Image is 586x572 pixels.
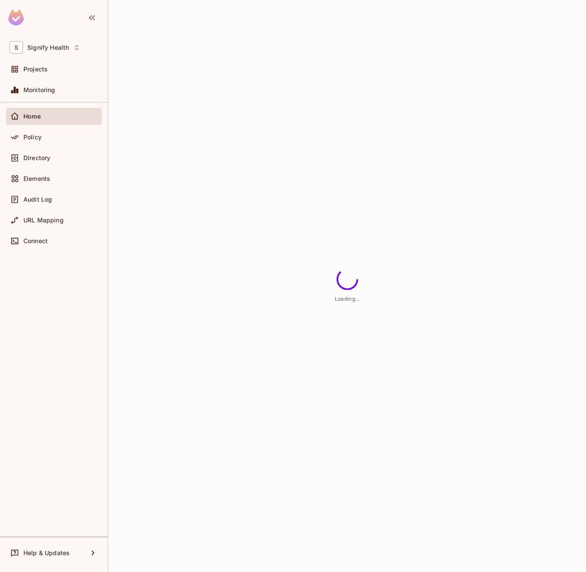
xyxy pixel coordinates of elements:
span: S [10,41,23,54]
span: Loading... [335,296,360,302]
span: Connect [23,238,48,244]
span: Workspace: Signify Health [27,44,69,51]
span: Monitoring [23,87,55,93]
span: Elements [23,175,50,182]
span: Projects [23,66,48,73]
span: Directory [23,154,50,161]
span: Home [23,113,41,120]
span: Audit Log [23,196,52,203]
span: Policy [23,134,42,141]
span: Help & Updates [23,550,70,556]
img: SReyMgAAAABJRU5ErkJggg== [8,10,24,26]
span: URL Mapping [23,217,64,224]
